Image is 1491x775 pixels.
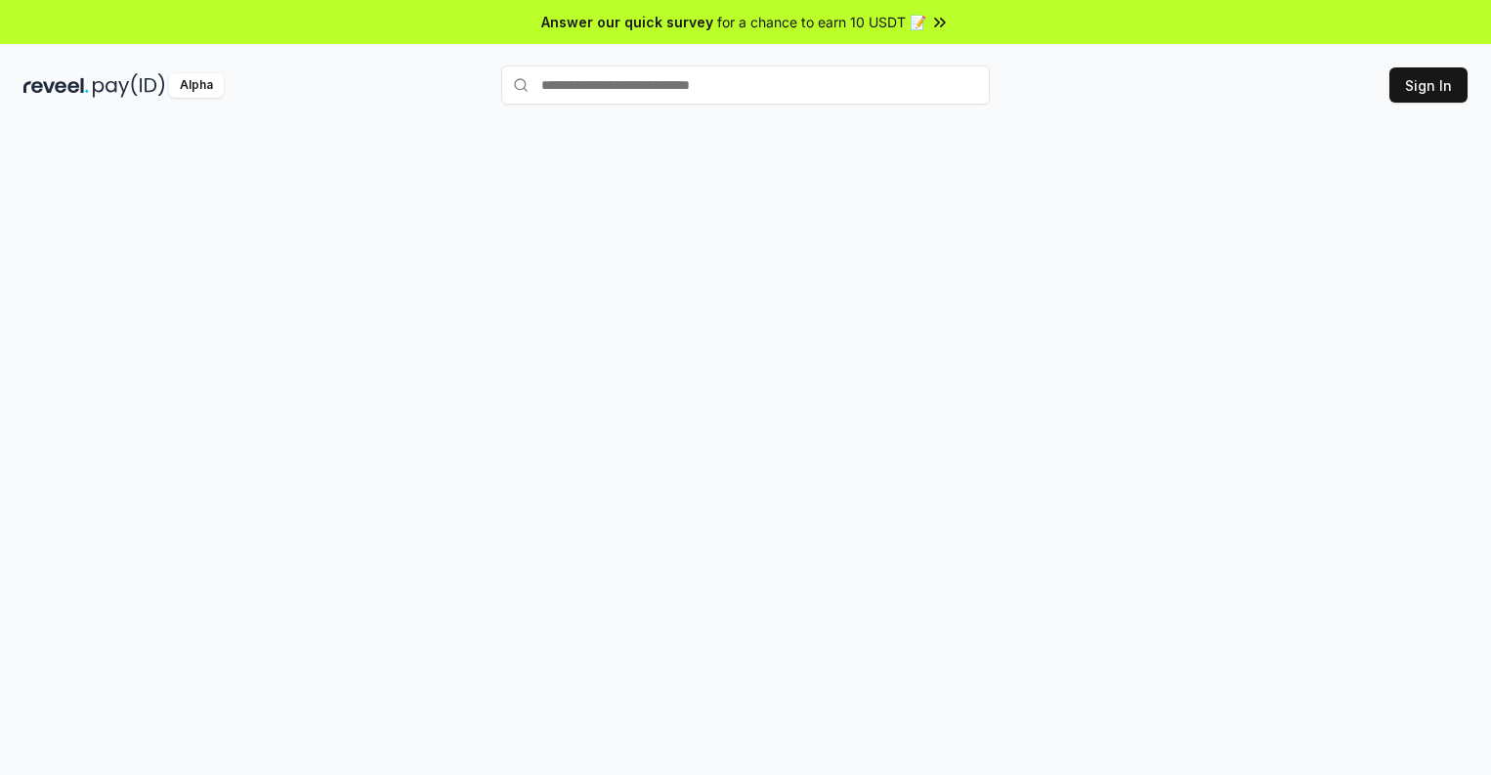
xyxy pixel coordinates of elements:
[1389,67,1468,103] button: Sign In
[23,73,89,98] img: reveel_dark
[169,73,224,98] div: Alpha
[93,73,165,98] img: pay_id
[717,12,926,32] span: for a chance to earn 10 USDT 📝
[541,12,713,32] span: Answer our quick survey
